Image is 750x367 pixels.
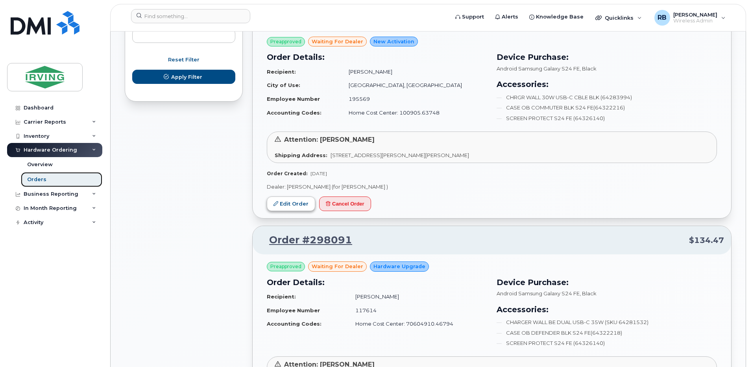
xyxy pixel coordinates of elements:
span: Hardware Upgrade [373,263,425,270]
li: SCREEN PROTECT S24 FE (64326140) [497,339,717,347]
span: RB [658,13,667,22]
span: $134.47 [689,235,724,246]
span: New Activation [373,38,414,45]
strong: Employee Number [267,96,320,102]
td: 117614 [348,304,487,317]
strong: Recipient: [267,293,296,300]
a: Alerts [490,9,524,25]
a: Edit Order [267,196,315,211]
span: , Black [580,290,597,297]
span: Android Samsung Galaxy S24 FE [497,290,580,297]
strong: Shipping Address: [275,152,327,158]
td: [PERSON_NAME] [348,290,487,304]
button: Cancel Order [319,196,371,211]
p: Dealer: [PERSON_NAME] (for [PERSON_NAME] ) [267,183,717,191]
li: CASE OB COMMUTER BLK S24 FE(64322216) [497,104,717,111]
span: Knowledge Base [536,13,584,21]
div: Quicklinks [590,10,647,26]
a: Order #298091 [260,233,352,247]
span: [STREET_ADDRESS][PERSON_NAME][PERSON_NAME] [331,152,469,158]
td: Home Cost Center: 100905.63748 [342,106,487,120]
span: Support [462,13,484,21]
strong: Accounting Codes: [267,109,321,116]
h3: Order Details: [267,51,487,63]
span: waiting for dealer [312,263,363,270]
span: Wireless Admin [673,18,717,24]
span: waiting for dealer [312,38,363,45]
h3: Device Purchase: [497,51,717,63]
div: Roberts, Brad [649,10,731,26]
li: CHRGR WALL 30W USB-C CBLE BLK (64283994) [497,94,717,101]
td: 195569 [342,92,487,106]
td: [GEOGRAPHIC_DATA], [GEOGRAPHIC_DATA] [342,78,487,92]
h3: Accessories: [497,78,717,90]
span: [DATE] [310,171,327,176]
strong: Accounting Codes: [267,321,321,327]
li: CHARGER WALL BE DUAL USB-C 35W (SKU 64281532) [497,319,717,326]
span: Attention: [PERSON_NAME] [284,136,375,143]
span: Preapproved [270,38,301,45]
button: Reset Filter [132,52,235,67]
li: SCREEN PROTECT S24 FE (64326140) [497,115,717,122]
h3: Device Purchase: [497,276,717,288]
li: CASE OB DEFENDER BLK S24 FE(64322218) [497,329,717,337]
strong: Recipient: [267,69,296,75]
span: Alerts [502,13,518,21]
h3: Accessories: [497,304,717,315]
span: Preapproved [270,263,301,270]
strong: Employee Number [267,307,320,313]
h3: Order Details: [267,276,487,288]
td: Home Cost Center: 70604910.46794 [348,317,487,331]
span: Quicklinks [605,15,634,21]
a: Support [450,9,490,25]
span: [PERSON_NAME] [673,11,717,18]
strong: City of Use: [267,82,300,88]
button: Apply Filter [132,70,235,84]
span: Apply Filter [171,73,202,81]
input: Find something... [131,9,250,23]
span: , Black [580,65,597,72]
strong: Order Created: [267,171,307,176]
span: Android Samsung Galaxy S24 FE [497,65,580,72]
td: [PERSON_NAME] [342,65,487,79]
a: Knowledge Base [524,9,589,25]
span: Reset Filter [168,56,200,63]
